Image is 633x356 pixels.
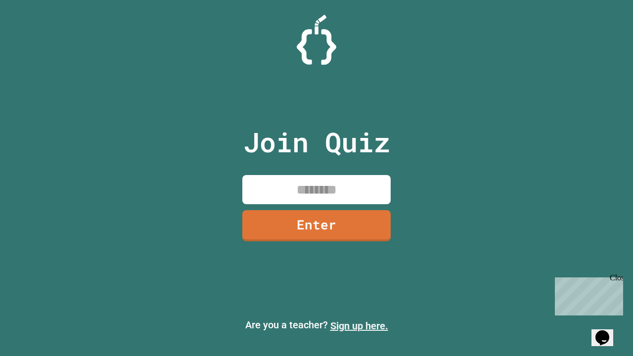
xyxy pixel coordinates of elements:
img: Logo.svg [297,15,336,65]
iframe: chat widget [591,316,623,346]
div: Chat with us now!Close [4,4,68,63]
a: Enter [242,210,391,241]
p: Are you a teacher? [8,317,625,333]
a: Sign up here. [330,320,388,332]
iframe: chat widget [551,273,623,315]
p: Join Quiz [243,122,390,163]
